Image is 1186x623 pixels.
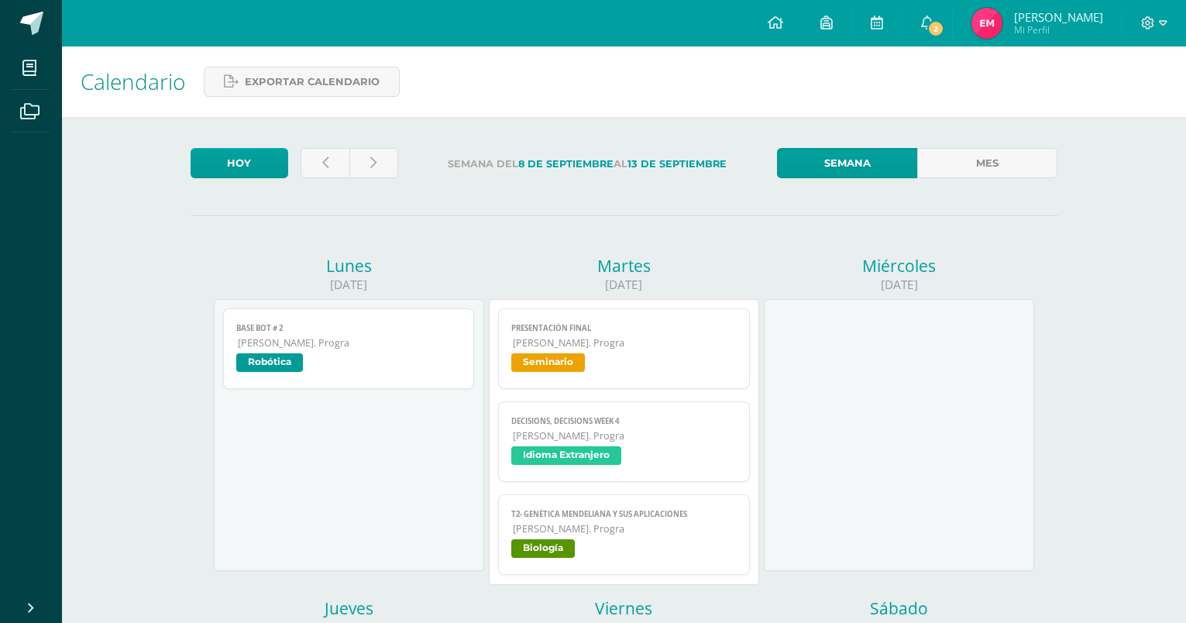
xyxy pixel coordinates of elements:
[204,67,400,97] a: Exportar calendario
[498,308,750,389] a: Presentación final[PERSON_NAME]. PrograSeminario
[245,67,380,96] span: Exportar calendario
[1014,23,1103,36] span: Mi Perfil
[511,416,737,426] span: Decisions, Decisions week 4
[513,522,737,535] span: [PERSON_NAME]. Progra
[214,277,484,293] div: [DATE]
[511,509,737,519] span: T2- Genética Mendeliana y sus aplicaciones
[764,255,1034,277] div: Miércoles
[489,255,759,277] div: Martes
[1014,9,1103,25] span: [PERSON_NAME]
[191,148,288,178] a: Hoy
[777,148,917,178] a: Semana
[513,429,737,442] span: [PERSON_NAME]. Progra
[236,323,462,333] span: Base bot # 2
[764,277,1034,293] div: [DATE]
[411,148,765,180] label: Semana del al
[511,353,585,372] span: Seminario
[917,148,1057,178] a: Mes
[223,308,475,389] a: Base bot # 2[PERSON_NAME]. PrograRobótica
[764,597,1034,619] div: Sábado
[236,353,303,372] span: Robótica
[498,401,750,482] a: Decisions, Decisions week 4[PERSON_NAME]. PrograIdioma Extranjero
[214,597,484,619] div: Jueves
[511,323,737,333] span: Presentación final
[511,539,575,558] span: Biología
[513,336,737,349] span: [PERSON_NAME]. Progra
[927,20,944,37] span: 2
[489,597,759,619] div: Viernes
[627,158,727,170] strong: 13 de Septiembre
[498,494,750,575] a: T2- Genética Mendeliana y sus aplicaciones[PERSON_NAME]. PrograBiología
[518,158,614,170] strong: 8 de Septiembre
[238,336,462,349] span: [PERSON_NAME]. Progra
[81,67,185,96] span: Calendario
[214,255,484,277] div: Lunes
[971,8,1002,39] img: 8eeee386fb7b558b6334c48ee807d082.png
[489,277,759,293] div: [DATE]
[511,446,621,465] span: Idioma Extranjero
